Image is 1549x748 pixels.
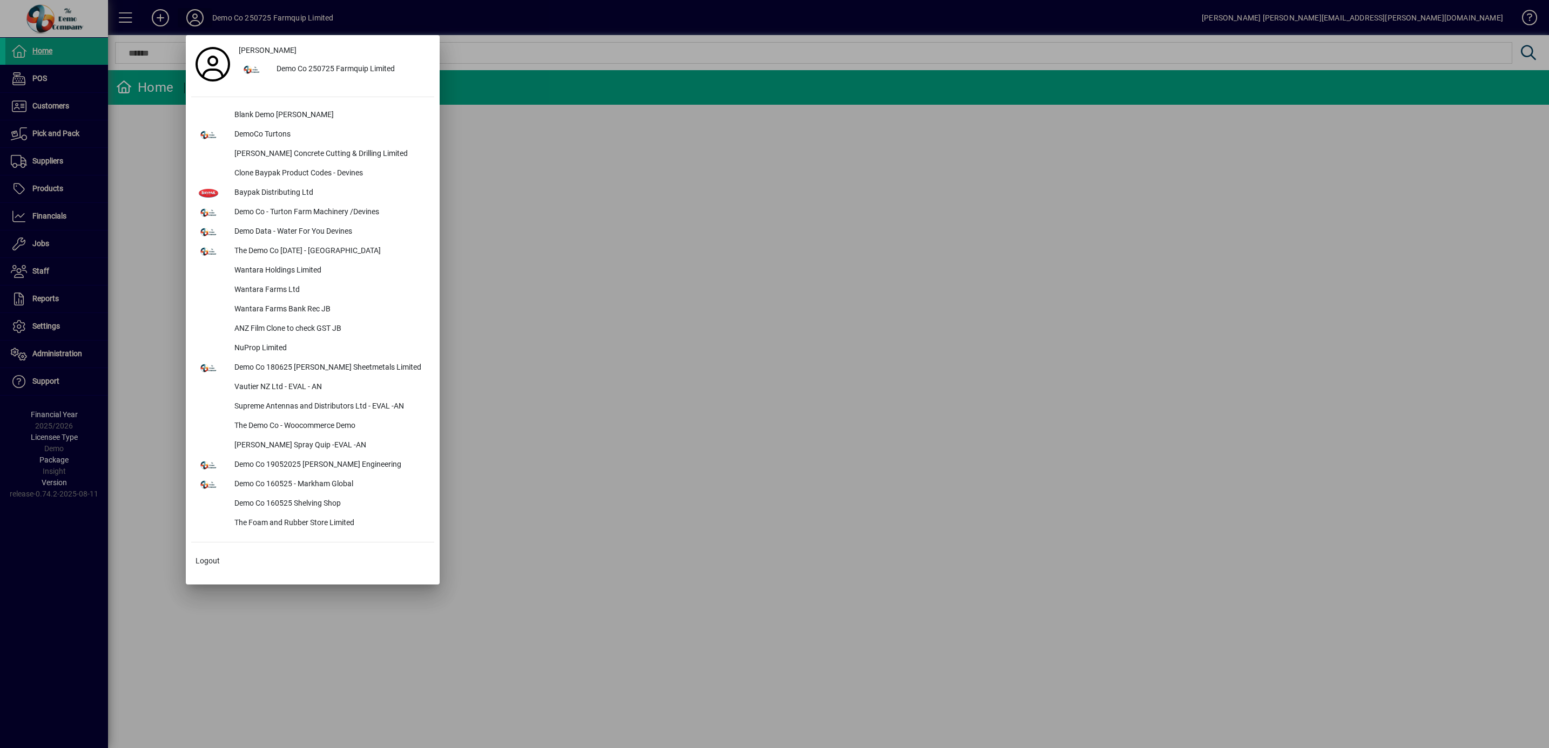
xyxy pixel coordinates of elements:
a: [PERSON_NAME] [234,40,434,60]
div: DemoCo Turtons [226,125,434,145]
button: Wantara Holdings Limited [191,261,434,281]
button: Demo Co 180625 [PERSON_NAME] Sheetmetals Limited [191,358,434,378]
div: Baypak Distributing Ltd [226,183,434,203]
div: The Foam and Rubber Store Limited [226,514,434,533]
button: Demo Co 250725 Farmquip Limited [234,60,434,79]
button: DemoCo Turtons [191,125,434,145]
div: NuProp Limited [226,339,434,358]
div: ANZ Film Clone to check GST JB [226,319,434,339]
button: Blank Demo [PERSON_NAME] [191,106,434,125]
div: [PERSON_NAME] Spray Quip -EVAL -AN [226,436,434,455]
span: [PERSON_NAME] [239,45,297,56]
button: Demo Co 160525 - Markham Global [191,475,434,494]
button: Logout [191,551,434,570]
a: Profile [191,55,234,74]
button: [PERSON_NAME] Spray Quip -EVAL -AN [191,436,434,455]
div: Demo Co - Turton Farm Machinery /Devines [226,203,434,222]
div: Supreme Antennas and Distributors Ltd - EVAL -AN [226,397,434,417]
div: The Demo Co - Woocommerce Demo [226,417,434,436]
button: Baypak Distributing Ltd [191,183,434,203]
button: Wantara Farms Ltd [191,281,434,300]
div: Wantara Holdings Limited [226,261,434,281]
button: ANZ Film Clone to check GST JB [191,319,434,339]
button: Demo Data - Water For You Devines [191,222,434,242]
button: [PERSON_NAME] Concrete Cutting & Drilling Limited [191,145,434,164]
button: Demo Co - Turton Farm Machinery /Devines [191,203,434,222]
div: Demo Data - Water For You Devines [226,222,434,242]
button: Supreme Antennas and Distributors Ltd - EVAL -AN [191,397,434,417]
button: NuProp Limited [191,339,434,358]
div: [PERSON_NAME] Concrete Cutting & Drilling Limited [226,145,434,164]
button: Demo Co 160525 Shelving Shop [191,494,434,514]
button: Wantara Farms Bank Rec JB [191,300,434,319]
button: The Demo Co [DATE] - [GEOGRAPHIC_DATA] [191,242,434,261]
div: Demo Co 160525 Shelving Shop [226,494,434,514]
button: The Demo Co - Woocommerce Demo [191,417,434,436]
div: Blank Demo [PERSON_NAME] [226,106,434,125]
div: The Demo Co [DATE] - [GEOGRAPHIC_DATA] [226,242,434,261]
div: Demo Co 160525 - Markham Global [226,475,434,494]
div: Demo Co 250725 Farmquip Limited [268,60,434,79]
button: The Foam and Rubber Store Limited [191,514,434,533]
button: Clone Baypak Product Codes - Devines [191,164,434,183]
div: Demo Co 180625 [PERSON_NAME] Sheetmetals Limited [226,358,434,378]
div: Vautier NZ Ltd - EVAL - AN [226,378,434,397]
button: Vautier NZ Ltd - EVAL - AN [191,378,434,397]
div: Wantara Farms Bank Rec JB [226,300,434,319]
div: Clone Baypak Product Codes - Devines [226,164,434,183]
div: Demo Co 19052025 [PERSON_NAME] Engineering [226,455,434,475]
span: Logout [196,555,220,567]
div: Wantara Farms Ltd [226,281,434,300]
button: Demo Co 19052025 [PERSON_NAME] Engineering [191,455,434,475]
